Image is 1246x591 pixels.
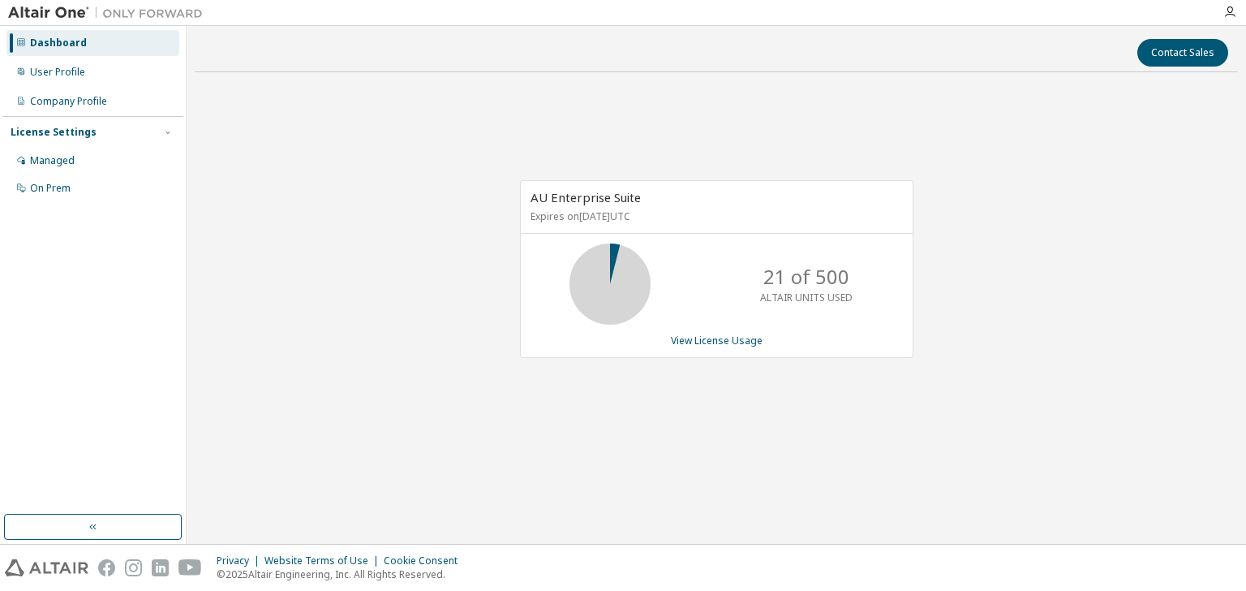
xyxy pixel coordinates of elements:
[30,66,85,79] div: User Profile
[30,37,87,50] div: Dashboard
[30,182,71,195] div: On Prem
[30,154,75,167] div: Managed
[152,559,169,576] img: linkedin.svg
[531,189,641,205] span: AU Enterprise Suite
[763,263,849,291] p: 21 of 500
[98,559,115,576] img: facebook.svg
[384,554,467,567] div: Cookie Consent
[30,95,107,108] div: Company Profile
[11,126,97,139] div: License Settings
[671,334,763,347] a: View License Usage
[178,559,202,576] img: youtube.svg
[217,554,264,567] div: Privacy
[217,567,467,581] p: © 2025 Altair Engineering, Inc. All Rights Reserved.
[264,554,384,567] div: Website Terms of Use
[125,559,142,576] img: instagram.svg
[1137,39,1228,67] button: Contact Sales
[531,209,899,223] p: Expires on [DATE] UTC
[760,291,853,304] p: ALTAIR UNITS USED
[5,559,88,576] img: altair_logo.svg
[8,5,211,21] img: Altair One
